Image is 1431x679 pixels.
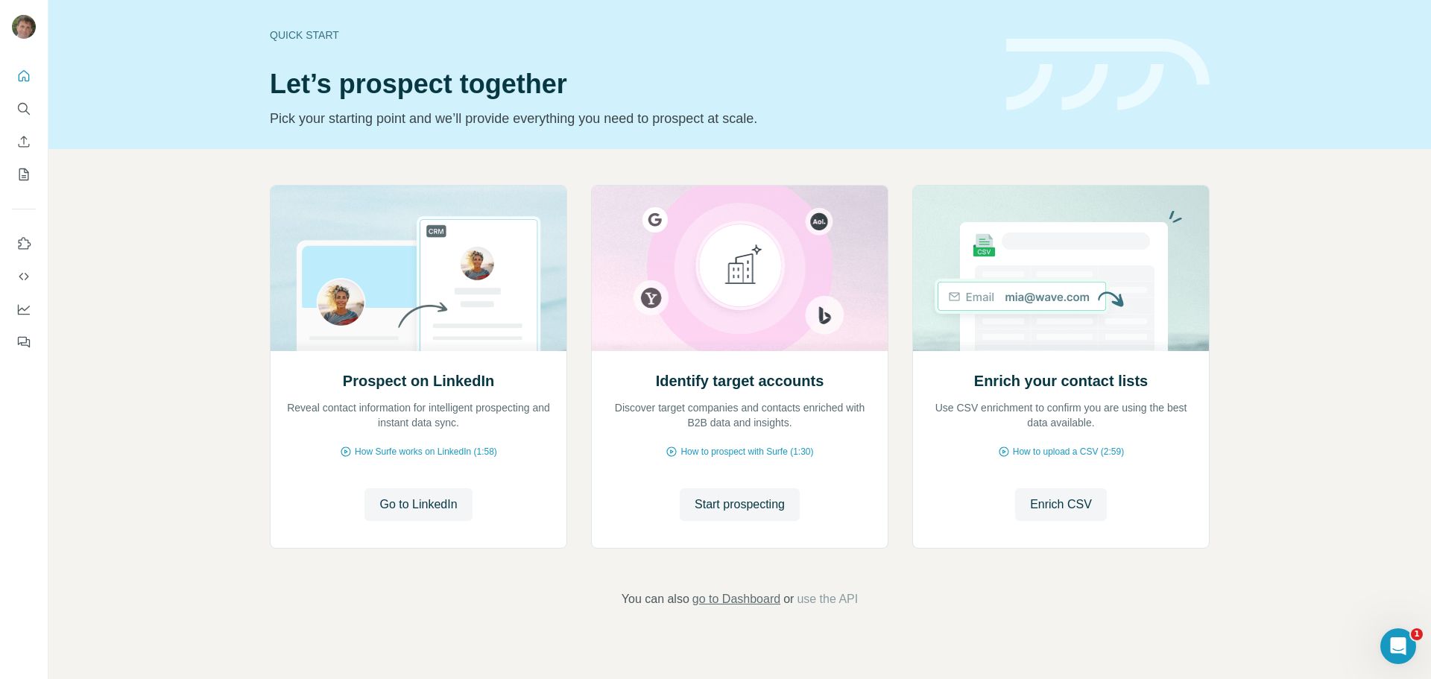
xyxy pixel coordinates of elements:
[1030,496,1092,514] span: Enrich CSV
[12,263,36,290] button: Use Surfe API
[1015,488,1107,521] button: Enrich CSV
[928,400,1194,430] p: Use CSV enrichment to confirm you are using the best data available.
[379,496,457,514] span: Go to LinkedIn
[1380,628,1416,664] iframe: Intercom live chat
[607,400,873,430] p: Discover target companies and contacts enriched with B2B data and insights.
[270,69,988,99] h1: Let’s prospect together
[1013,445,1124,458] span: How to upload a CSV (2:59)
[12,161,36,188] button: My lists
[692,590,780,608] button: go to Dashboard
[12,329,36,356] button: Feedback
[364,488,472,521] button: Go to LinkedIn
[783,590,794,608] span: or
[12,230,36,257] button: Use Surfe on LinkedIn
[12,296,36,323] button: Dashboard
[1411,628,1423,640] span: 1
[695,496,785,514] span: Start prospecting
[270,186,567,351] img: Prospect on LinkedIn
[12,15,36,39] img: Avatar
[12,95,36,122] button: Search
[591,186,888,351] img: Identify target accounts
[343,370,494,391] h2: Prospect on LinkedIn
[622,590,689,608] span: You can also
[1006,39,1210,111] img: banner
[12,63,36,89] button: Quick start
[680,488,800,521] button: Start prospecting
[285,400,552,430] p: Reveal contact information for intelligent prospecting and instant data sync.
[355,445,497,458] span: How Surfe works on LinkedIn (1:58)
[270,28,988,42] div: Quick start
[680,445,813,458] span: How to prospect with Surfe (1:30)
[270,108,988,129] p: Pick your starting point and we’ll provide everything you need to prospect at scale.
[12,128,36,155] button: Enrich CSV
[797,590,858,608] button: use the API
[974,370,1148,391] h2: Enrich your contact lists
[656,370,824,391] h2: Identify target accounts
[912,186,1210,351] img: Enrich your contact lists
